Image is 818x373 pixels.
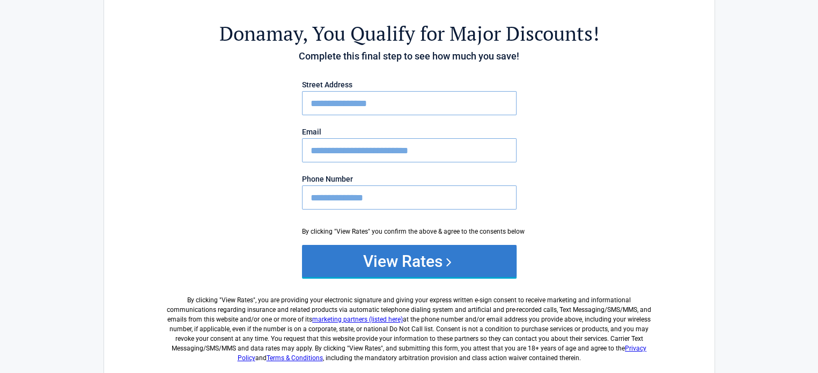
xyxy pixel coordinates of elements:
label: Email [302,128,517,136]
div: By clicking "View Rates" you confirm the above & agree to the consents below [302,227,517,236]
a: marketing partners (listed here) [312,316,403,323]
label: Phone Number [302,175,517,183]
label: Street Address [302,81,517,88]
a: Terms & Conditions [267,354,323,362]
button: View Rates [302,245,517,277]
h4: Complete this final step to see how much you save! [163,49,655,63]
h2: , You Qualify for Major Discounts! [163,20,655,47]
label: By clicking " ", you are providing your electronic signature and giving your express written e-si... [163,287,655,363]
span: View Rates [222,296,253,304]
span: Donamay [219,20,303,47]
